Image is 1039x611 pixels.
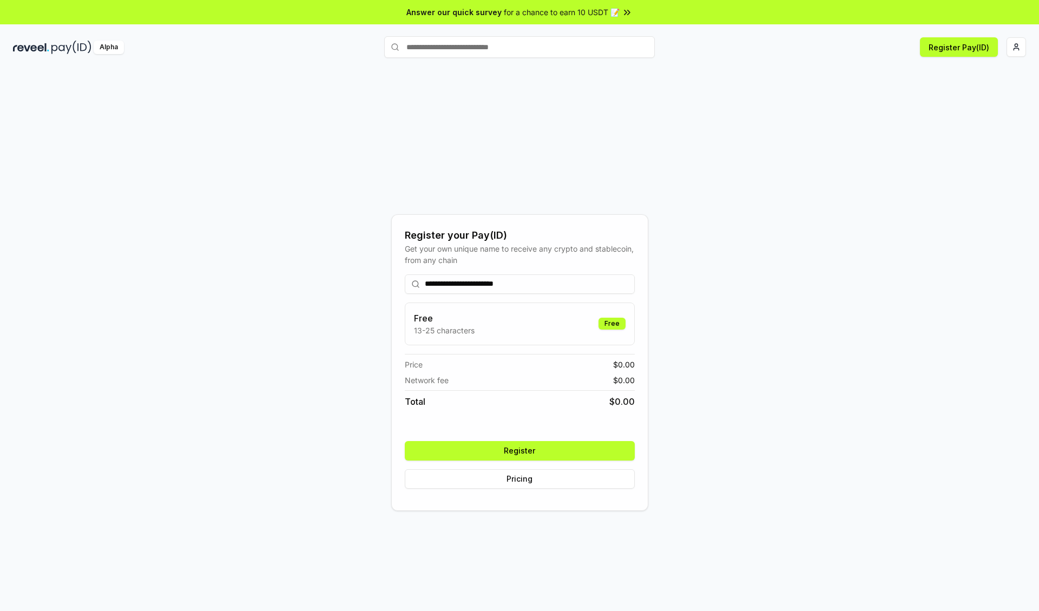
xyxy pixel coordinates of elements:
[405,359,423,370] span: Price
[405,243,635,266] div: Get your own unique name to receive any crypto and stablecoin, from any chain
[94,41,124,54] div: Alpha
[414,312,475,325] h3: Free
[613,375,635,386] span: $ 0.00
[920,37,998,57] button: Register Pay(ID)
[414,325,475,336] p: 13-25 characters
[406,6,502,18] span: Answer our quick survey
[613,359,635,370] span: $ 0.00
[599,318,626,330] div: Free
[405,469,635,489] button: Pricing
[405,441,635,461] button: Register
[504,6,620,18] span: for a chance to earn 10 USDT 📝
[405,375,449,386] span: Network fee
[405,395,425,408] span: Total
[51,41,91,54] img: pay_id
[13,41,49,54] img: reveel_dark
[405,228,635,243] div: Register your Pay(ID)
[609,395,635,408] span: $ 0.00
